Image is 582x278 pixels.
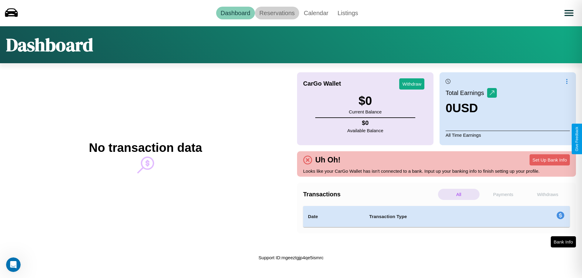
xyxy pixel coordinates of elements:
h4: Transaction Type [369,213,507,220]
button: Withdraw [399,78,424,90]
div: Give Feedback [575,127,579,151]
h1: Dashboard [6,32,93,57]
a: Calendar [299,7,333,19]
h3: 0 USD [446,101,497,115]
h4: Uh Oh! [312,155,343,164]
p: Available Balance [347,126,383,135]
p: Looks like your CarGo Wallet has isn't connected to a bank. Input up your banking info to finish ... [303,167,570,175]
h2: No transaction data [89,141,202,155]
a: Dashboard [216,7,255,19]
h4: Date [308,213,360,220]
p: Current Balance [349,108,382,116]
button: Open menu [560,5,577,21]
p: Payments [483,189,524,200]
button: Set Up Bank Info [530,154,570,165]
h3: $ 0 [349,94,382,108]
h4: CarGo Wallet [303,80,341,87]
button: Bank Info [551,236,576,247]
a: Reservations [255,7,299,19]
p: Withdraws [527,189,568,200]
h4: $ 0 [347,119,383,126]
p: Support ID: mgeeztgjp4qe5ismrc [259,253,323,262]
a: Listings [333,7,363,19]
p: All [438,189,480,200]
h4: Transactions [303,191,436,198]
iframe: Intercom live chat [6,257,21,272]
p: All Time Earnings [446,131,570,139]
table: simple table [303,206,570,227]
p: Total Earnings [446,87,487,98]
